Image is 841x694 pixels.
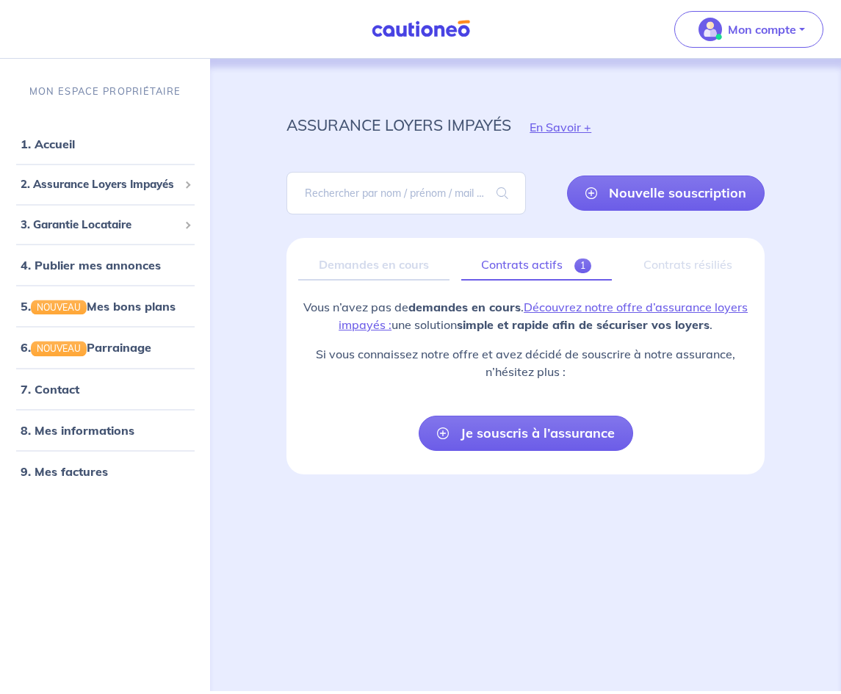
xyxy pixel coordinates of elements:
div: 3. Garantie Locataire [6,210,204,239]
a: 8. Mes informations [21,422,134,437]
div: 4. Publier mes annonces [6,250,204,280]
p: MON ESPACE PROPRIÉTAIRE [29,84,181,98]
button: En Savoir + [511,106,610,148]
img: Cautioneo [366,20,476,38]
a: 4. Publier mes annonces [21,258,161,272]
p: assurance loyers impayés [286,112,511,138]
img: illu_account_valid_menu.svg [699,18,722,41]
a: Découvrez notre offre d’assurance loyers impayés : [339,300,748,332]
strong: simple et rapide afin de sécuriser vos loyers [457,317,710,332]
a: Nouvelle souscription [567,176,765,211]
input: Rechercher par nom / prénom / mail du locataire [286,172,525,214]
div: 6.NOUVEAUParrainage [6,333,204,362]
span: 1 [574,259,591,273]
a: 9. Mes factures [21,463,108,478]
div: 5.NOUVEAUMes bons plans [6,292,204,321]
p: Vous n’avez pas de . une solution . [298,298,753,333]
a: 7. Contact [21,381,79,396]
a: 5.NOUVEAUMes bons plans [21,299,176,314]
span: 3. Garantie Locataire [21,216,178,233]
a: 6.NOUVEAUParrainage [21,340,151,355]
button: illu_account_valid_menu.svgMon compte [674,11,823,48]
a: Je souscris à l’assurance [419,416,633,451]
p: Mon compte [728,21,796,38]
span: 2. Assurance Loyers Impayés [21,176,178,193]
div: 8. Mes informations [6,415,204,444]
div: 7. Contact [6,374,204,403]
a: 1. Accueil [21,137,75,151]
div: 9. Mes factures [6,456,204,485]
span: search [479,173,526,214]
strong: demandes en cours [408,300,521,314]
div: 1. Accueil [6,129,204,159]
div: 2. Assurance Loyers Impayés [6,170,204,199]
p: Si vous connaissez notre offre et avez décidé de souscrire à notre assurance, n’hésitez plus : [298,345,753,380]
a: Contrats actifs1 [461,250,612,281]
